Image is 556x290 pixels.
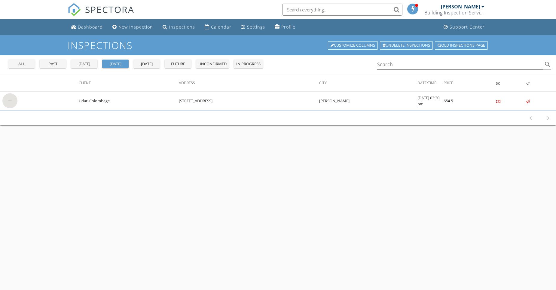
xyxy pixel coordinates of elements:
td: [STREET_ADDRESS] [179,92,319,110]
a: Calendar [202,22,234,33]
button: in progress [234,60,263,68]
i: search [544,61,551,68]
img: The Best Home Inspection Software - Spectora [68,3,81,16]
button: [DATE] [133,60,160,68]
input: Search [377,60,543,69]
td: [PERSON_NAME] [319,92,417,110]
div: Inspections [169,24,195,30]
button: all [8,60,35,68]
button: [DATE] [71,60,97,68]
div: unconfirmed [198,61,227,67]
a: Undelete inspections [380,41,433,50]
td: [DATE] 03:30 pm [417,92,444,110]
div: Settings [247,24,265,30]
a: Support Center [441,22,487,33]
span: City [319,80,327,85]
span: Client [79,80,91,85]
a: SPECTORA [68,8,134,21]
th: Address: Not sorted. [179,75,319,91]
div: Calendar [211,24,231,30]
a: Inspections [160,22,197,33]
th: Client: Not sorted. [79,75,179,91]
button: [DATE] [102,60,129,68]
div: [DATE] [73,61,95,67]
div: past [42,61,64,67]
th: Published: Not sorted. [526,75,556,91]
th: Paid: Not sorted. [496,75,526,91]
div: Support Center [450,24,485,30]
input: Search everything... [282,4,402,16]
a: Profile [272,22,298,33]
span: Price [444,80,453,85]
a: Settings [239,22,267,33]
div: New Inspection [118,24,153,30]
a: Customize Columns [328,41,378,50]
a: Dashboard [69,22,105,33]
div: [DATE] [105,61,126,67]
div: Building Inspection Services [424,10,484,16]
div: future [167,61,189,67]
span: SPECTORA [85,3,134,16]
button: past [40,60,66,68]
div: in progress [236,61,261,67]
div: Dashboard [78,24,103,30]
div: all [11,61,32,67]
button: future [165,60,191,68]
button: unconfirmed [196,60,229,68]
span: Date/Time [417,80,436,85]
div: [PERSON_NAME] [441,4,480,10]
div: Profile [281,24,295,30]
td: Udari Colombage [79,92,179,110]
a: New Inspection [110,22,155,33]
img: streetview [2,93,17,108]
div: [DATE] [136,61,157,67]
th: City: Not sorted. [319,75,417,91]
td: 654.5 [444,92,496,110]
a: Old inspections page [435,41,488,50]
th: Price: Not sorted. [444,75,496,91]
th: Date/Time: Not sorted. [417,75,444,91]
span: Address [179,80,195,85]
h1: Inspections [68,40,488,51]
